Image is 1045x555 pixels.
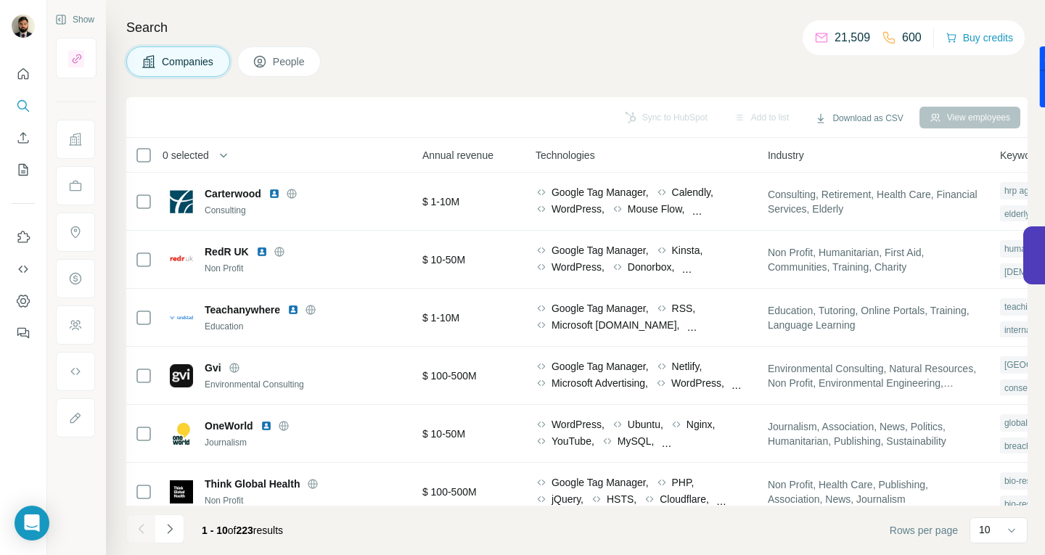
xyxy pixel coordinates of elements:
div: Non Profit [205,262,361,275]
span: Donorbox, [628,260,675,274]
button: Use Surfe on LinkedIn [12,224,35,250]
span: $ 10-50M [422,428,465,440]
span: Ubuntu, [628,417,663,432]
span: Non Profit, Health Care, Publishing, Association, News, Journalism [768,477,983,506]
img: LinkedIn logo [287,304,299,316]
img: Avatar [12,15,35,38]
span: Industry [768,148,804,163]
span: Gvi [205,361,221,375]
span: Google Tag Manager, [552,475,649,490]
img: Logo of Carterwood [170,190,193,213]
button: My lists [12,157,35,183]
span: Google Tag Manager, [552,243,649,258]
img: LinkedIn logo [261,420,272,432]
span: of [228,525,237,536]
span: Non Profit, Humanitarian, First Aid, Communities, Training, Charity [768,245,983,274]
span: Journalism, Association, News, Politics, Humanitarian, Publishing, Sustainability [768,419,983,448]
span: $ 100-500M [422,370,477,382]
span: Education, Tutoring, Online Portals, Training, Language Learning [768,303,983,332]
span: WordPress, [552,202,605,216]
button: Download as CSV [805,107,913,129]
img: Logo of OneWorld [170,422,193,445]
button: Navigate to next page [155,514,184,543]
span: RedR UK [205,244,249,259]
span: Nginx, [687,417,716,432]
span: Keywords [1000,148,1044,163]
button: Show [45,9,104,30]
span: Mouse Flow, [628,202,685,216]
div: hrp aged [1000,182,1043,200]
span: $ 1-10M [422,312,459,324]
button: Search [12,93,35,119]
span: Teachanywhere [205,303,280,317]
span: WordPress, [671,376,724,390]
div: Journalism [205,436,361,449]
span: Microsoft Advertising, [552,376,648,390]
img: LinkedIn logo [256,246,268,258]
span: 0 selected [163,148,209,163]
img: Logo of Think Global Health [170,480,193,503]
span: WordPress, [552,417,605,432]
div: Open Intercom Messenger [15,506,49,540]
span: Google Tag Manager, [552,185,649,200]
span: 1 - 10 [202,525,228,536]
span: Think Global Health [205,477,300,491]
button: Quick start [12,61,35,87]
p: 10 [979,522,991,537]
span: Google Tag Manager, [552,359,649,374]
button: Feedback [12,320,35,346]
span: Calendly, [672,185,713,200]
span: $ 1-10M [422,196,459,207]
span: RSS, [672,301,696,316]
span: Rows per page [890,523,958,538]
span: Carterwood [205,186,261,201]
span: jQuery, [552,492,583,506]
span: Consulting, Retirement, Health Care, Financial Services, Elderly [768,187,983,216]
span: YouTube, [552,434,594,448]
span: People [273,54,306,69]
p: 600 [902,29,922,46]
span: Netlify, [672,359,702,374]
div: Education [205,320,361,333]
span: results [202,525,283,536]
span: PHP, [672,475,694,490]
span: Technologies [536,148,595,163]
p: 21,509 [835,29,870,46]
div: Non Profit [205,494,361,507]
img: Logo of Gvi [170,364,193,387]
button: Enrich CSV [12,125,35,151]
img: Logo of Teachanywhere [170,316,193,319]
img: Logo of RedR UK [170,248,193,271]
span: Cloudflare, [660,492,709,506]
span: MySQL, [618,434,655,448]
span: Annual revenue [422,148,493,163]
span: 223 [237,525,253,536]
span: Microsoft [DOMAIN_NAME], [552,318,680,332]
div: Consulting [205,204,361,217]
div: Environmental Consulting [205,378,361,391]
h4: Search [126,17,1028,38]
span: OneWorld [205,419,253,433]
span: $ 10-50M [422,254,465,266]
span: WordPress, [552,260,605,274]
button: Use Surfe API [12,256,35,282]
span: Kinsta, [672,243,703,258]
span: Environmental Consulting, Natural Resources, Non Profit, Environmental Engineering, Communities, ... [768,361,983,390]
button: Buy credits [946,28,1013,48]
button: Dashboard [12,288,35,314]
span: Google Tag Manager, [552,301,649,316]
span: Companies [162,54,215,69]
span: $ 100-500M [422,486,477,498]
img: LinkedIn logo [269,188,280,200]
span: HSTS, [607,492,636,506]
